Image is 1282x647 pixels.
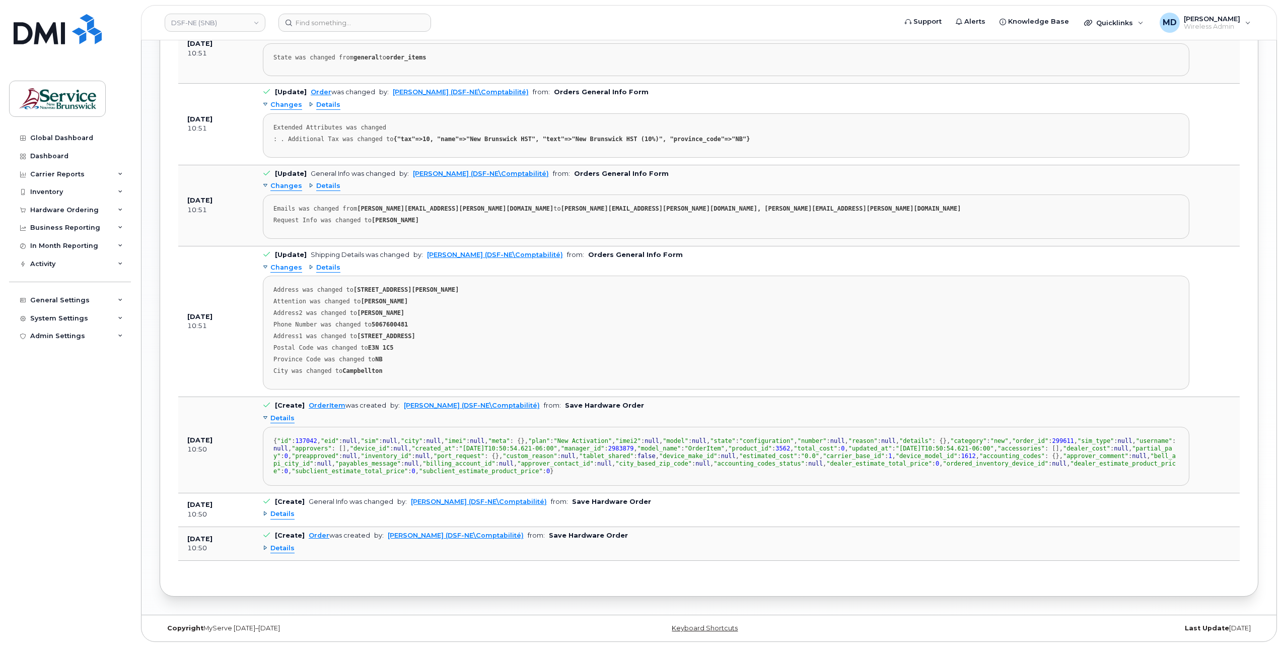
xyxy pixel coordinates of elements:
a: [PERSON_NAME] (DSF-NE\Comptabilité) [388,532,524,539]
div: 10:51 [187,49,245,58]
b: Save Hardware Order [565,402,644,409]
b: [DATE] [187,40,212,47]
div: Attention was changed to [273,298,1179,305]
span: "dealer_cost" [1063,445,1110,452]
span: 299611 [1052,437,1074,444]
span: Details [270,509,295,519]
span: Changes [270,181,302,191]
strong: [PERSON_NAME][EMAIL_ADDRESS][PERSON_NAME][DOMAIN_NAME], [PERSON_NAME][EMAIL_ADDRESS][PERSON_NAME]... [561,205,961,212]
div: General Info was changed [311,170,395,177]
span: "New Activation" [554,437,612,444]
span: "approvers" [292,445,331,452]
b: Orders General Info Form [554,88,649,96]
span: from: [528,532,545,539]
span: null [383,437,397,444]
a: [PERSON_NAME] (DSF-NE\Comptabilité) [411,498,547,505]
b: [Update] [275,251,307,258]
span: "imei2" [615,437,641,444]
strong: {"tax"=>10, "name"=>"New Brunswick HST", "text"=>"New Brunswick HST (10%)", "province_code"=>"NB"} [393,136,750,143]
span: "carrier_base_id" [823,452,885,460]
span: null [1132,452,1147,460]
span: "device_id" [350,445,390,452]
div: was created [309,532,370,539]
span: null [1114,445,1128,452]
span: null [426,437,441,444]
span: "imei" [445,437,466,444]
span: "model" [663,437,688,444]
span: "accessories" [998,445,1045,452]
div: State was changed from to [273,54,1179,61]
span: 3562 [775,445,790,452]
span: by: [399,170,409,177]
b: Orders General Info Form [588,251,683,258]
a: [PERSON_NAME] (DSF-NE\Comptabilité) [404,402,540,409]
span: "[DATE]T10:50:54.621-06:00" [459,445,557,452]
strong: [STREET_ADDRESS][PERSON_NAME] [353,286,459,293]
a: [PERSON_NAME] (DSF-NE\Comptabilité) [393,88,529,96]
span: "sim_type" [1078,437,1114,444]
b: Orders General Info Form [574,170,669,177]
span: 0 [412,468,415,475]
div: 10:51 [187,321,245,331]
strong: Copyright [167,624,203,632]
span: Knowledge Base [1008,17,1069,27]
span: "details" [899,437,932,444]
span: "approver_comment" [1063,452,1128,460]
span: null [881,437,896,444]
span: "device_make_id" [659,452,718,460]
span: "category" [950,437,986,444]
span: "approver_contact_id" [517,460,594,467]
span: "0.0" [801,452,819,460]
strong: [PERSON_NAME][EMAIL_ADDRESS][PERSON_NAME][DOMAIN_NAME] [357,205,553,212]
a: [PERSON_NAME] (DSF-NE\Comptabilité) [427,251,563,258]
span: Details [270,544,295,553]
span: null [499,460,514,467]
span: Details [270,414,295,423]
b: [Update] [275,88,307,96]
span: null [1052,460,1066,467]
span: null [342,452,357,460]
span: from: [553,170,570,177]
b: [Create] [275,532,305,539]
strong: 5067600481 [372,321,408,328]
span: 1612 [961,452,976,460]
span: null [695,460,710,467]
span: "updated_at" [848,445,892,452]
span: "[DATE]T10:50:54.621-06:00" [896,445,994,452]
div: Matthew Deveau [1153,13,1258,33]
span: "total_cost" [794,445,837,452]
span: by: [413,251,423,258]
b: [DATE] [187,501,212,508]
strong: NB [375,356,382,363]
span: by: [379,88,389,96]
strong: Campbellton [342,367,382,374]
span: 0 [936,460,939,467]
span: from: [544,402,561,409]
span: Changes [270,263,302,273]
span: "billing_account_id" [422,460,495,467]
b: [DATE] [187,535,212,543]
span: false [637,452,656,460]
span: "accounting_codes" [979,452,1045,460]
div: General Info was changed [309,498,393,505]
strong: [STREET_ADDRESS] [357,333,415,340]
div: was changed [311,88,375,96]
input: Find something... [278,14,431,32]
div: Address1 was changed to [273,333,1179,340]
span: 0 [841,445,844,452]
div: Emails was changed from to [273,205,1179,213]
span: null [470,437,484,444]
span: "state" [710,437,736,444]
div: 10:50 [187,445,245,454]
span: by: [397,498,407,505]
span: "estimated_cost" [739,452,798,460]
span: null [393,445,408,452]
span: 1 [888,452,892,460]
span: 2983879 [608,445,634,452]
span: "dealer_estimate_total_price" [826,460,932,467]
span: from: [567,251,584,258]
span: Support [913,17,942,27]
span: "port_request" [434,452,484,460]
div: Extended Attributes was changed [273,124,1179,132]
b: [DATE] [187,115,212,123]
